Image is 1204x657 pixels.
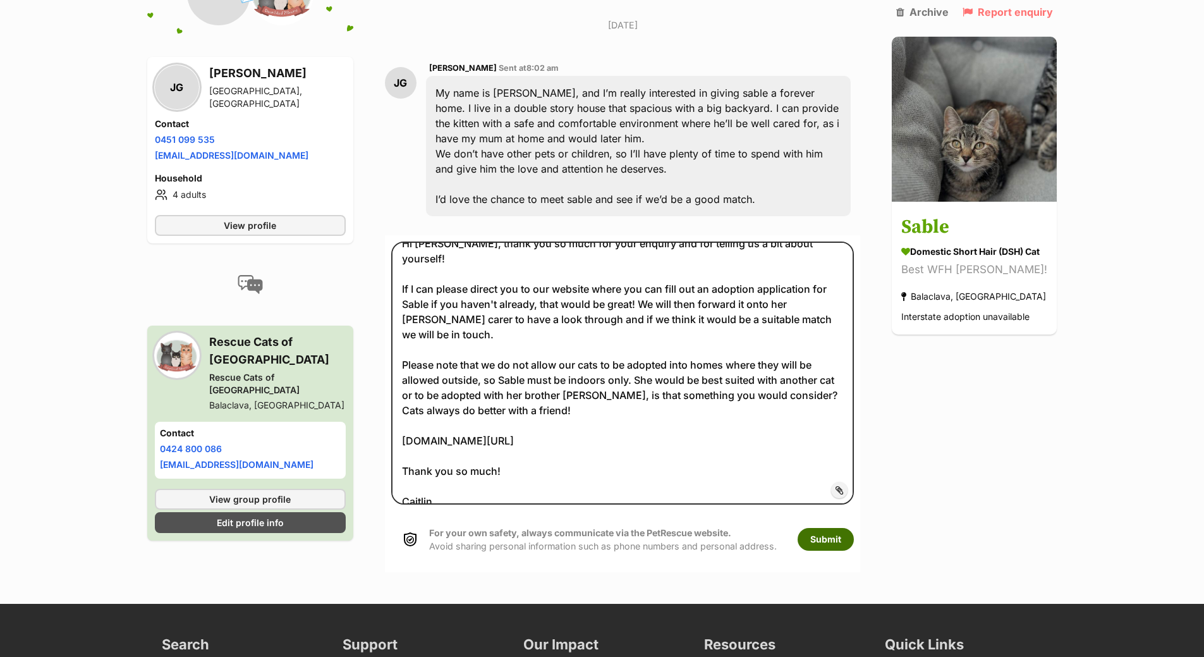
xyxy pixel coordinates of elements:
span: Edit profile info [217,516,284,529]
strong: For your own safety, always communicate via the PetRescue website. [429,527,731,538]
span: View group profile [209,493,291,506]
h4: Contact [155,118,346,130]
a: View group profile [155,489,346,510]
div: JG [155,65,199,109]
div: Domestic Short Hair (DSH) Cat [901,245,1047,259]
p: Avoid sharing personal information such as phone numbers and personal address. [429,526,777,553]
li: 4 adults [155,187,346,202]
a: Sable Domestic Short Hair (DSH) Cat Best WFH [PERSON_NAME]! Balaclava, [GEOGRAPHIC_DATA] Intersta... [892,204,1057,335]
span: Interstate adoption unavailable [901,312,1030,322]
span: 8:02 am [526,63,559,73]
a: 0451 099 535 [155,134,215,145]
a: Report enquiry [963,6,1053,18]
h3: Rescue Cats of [GEOGRAPHIC_DATA] [209,333,346,369]
div: Balaclava, [GEOGRAPHIC_DATA] [209,399,346,412]
span: [PERSON_NAME] [429,63,497,73]
p: [DATE] [385,18,861,32]
div: Best WFH [PERSON_NAME]! [901,262,1047,279]
a: View profile [155,215,346,236]
div: My name is [PERSON_NAME], and I’m really interested in giving sable a forever home. I live in a d... [426,76,851,216]
h4: Household [155,172,346,185]
button: Submit [798,528,854,551]
div: Rescue Cats of [GEOGRAPHIC_DATA] [209,371,346,396]
img: conversation-icon-4a6f8262b818ee0b60e3300018af0b2d0b884aa5de6e9bcb8d3d4eeb1a70a7c4.svg [238,275,263,294]
div: [GEOGRAPHIC_DATA], [GEOGRAPHIC_DATA] [209,85,346,110]
a: Archive [896,6,949,18]
a: Edit profile info [155,512,346,533]
a: [EMAIL_ADDRESS][DOMAIN_NAME] [160,459,313,470]
div: Balaclava, [GEOGRAPHIC_DATA] [901,288,1046,305]
span: View profile [224,219,276,232]
h3: Sable [901,214,1047,242]
img: Rescue Cats of Melbourne profile pic [155,333,199,378]
h4: Contact [160,427,341,439]
div: JG [385,67,417,99]
a: 0424 800 086 [160,443,222,454]
h3: [PERSON_NAME] [209,64,346,82]
a: [EMAIL_ADDRESS][DOMAIN_NAME] [155,150,308,161]
img: Sable [892,37,1057,202]
span: Sent at [499,63,559,73]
